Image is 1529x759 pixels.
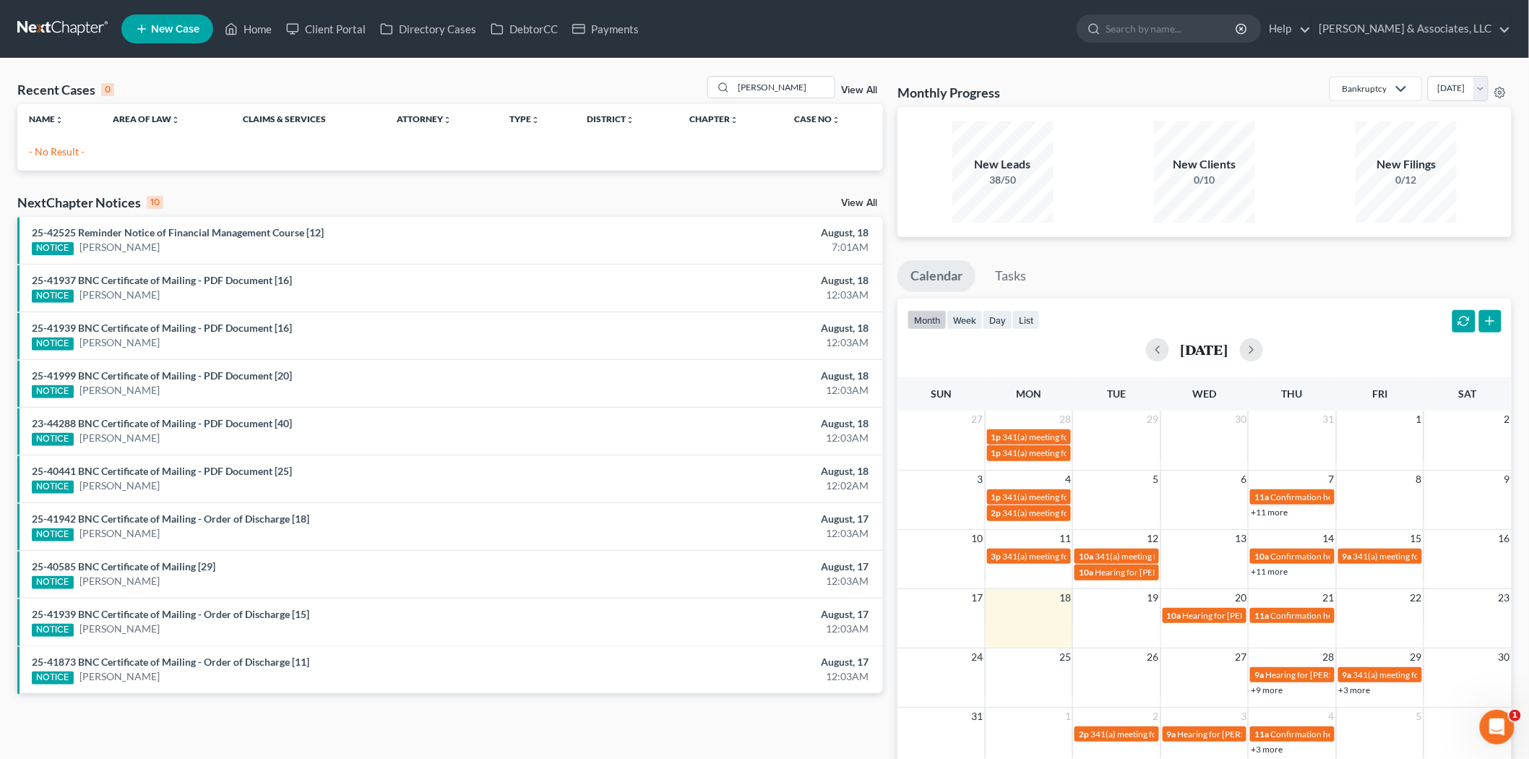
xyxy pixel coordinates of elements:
span: 7 [1327,471,1336,488]
div: 38/50 [952,173,1054,187]
span: 2p [1079,729,1089,739]
span: Hearing for [PERSON_NAME] [1095,567,1207,578]
div: NOTICE [32,433,74,446]
i: unfold_more [55,116,64,124]
a: [PERSON_NAME] [79,526,160,541]
h2: [DATE] [1181,342,1228,357]
div: Bankruptcy [1342,82,1387,95]
span: Mon [1017,387,1042,400]
div: 12:02AM [599,479,869,493]
div: 12:03AM [599,431,869,445]
span: 341(a) meeting for [PERSON_NAME] [1003,447,1142,458]
span: 341(a) meeting for [PERSON_NAME] [1090,729,1230,739]
span: 23 [1497,589,1512,606]
span: 5 [1152,471,1160,488]
a: Nameunfold_more [29,113,64,124]
span: 341(a) meeting for [PERSON_NAME] [1003,492,1142,502]
div: 10 [147,196,163,209]
i: unfold_more [443,116,452,124]
span: 31 [1322,411,1336,428]
div: Recent Cases [17,81,114,98]
div: August, 18 [599,273,869,288]
span: 3 [976,471,985,488]
span: 12 [1146,530,1160,547]
div: New Filings [1356,156,1457,173]
a: [PERSON_NAME] [79,622,160,636]
i: unfold_more [832,116,840,124]
div: 12:03AM [599,669,869,684]
span: 10a [1254,551,1269,562]
div: 0/10 [1154,173,1255,187]
i: unfold_more [626,116,635,124]
div: NOTICE [32,290,74,303]
span: 9 [1503,471,1512,488]
span: 4 [1327,708,1336,725]
a: [PERSON_NAME] [79,240,160,254]
a: +11 more [1251,566,1288,577]
a: Directory Cases [373,16,483,42]
div: 12:03AM [599,288,869,302]
a: Calendar [897,260,975,292]
span: 10 [970,530,985,547]
a: Attorneyunfold_more [397,113,452,124]
i: unfold_more [171,116,180,124]
span: Tue [1108,387,1127,400]
span: 29 [1146,411,1160,428]
span: 341(a) meeting for [PERSON_NAME] [1095,551,1234,562]
span: Confirmation hearing for [PERSON_NAME] [1270,610,1434,621]
span: 1 [1064,708,1072,725]
div: NOTICE [32,528,74,541]
span: New Case [151,24,199,35]
span: 28 [1322,648,1336,666]
a: +3 more [1251,744,1283,755]
span: 1p [991,492,1002,502]
span: 6 [1239,471,1248,488]
span: 27 [1233,648,1248,666]
a: 25-41937 BNC Certificate of Mailing - PDF Document [16] [32,274,292,286]
a: 25-41873 BNC Certificate of Mailing - Order of Discharge [11] [32,656,309,668]
span: 6 [1503,708,1512,725]
input: Search by name... [1106,15,1238,42]
span: 11 [1058,530,1072,547]
span: 22 [1409,589,1424,606]
span: Hearing for [PERSON_NAME] [1178,729,1291,739]
span: 17 [970,589,985,606]
span: 25 [1058,648,1072,666]
span: 5 [1415,708,1424,725]
span: 15 [1409,530,1424,547]
div: NextChapter Notices [17,194,163,211]
a: +11 more [1251,507,1288,518]
span: 28 [1058,411,1072,428]
div: 12:03AM [599,574,869,588]
span: 9a [1254,669,1264,680]
a: Client Portal [279,16,373,42]
div: August, 17 [599,512,869,526]
span: Confirmation hearing for [PERSON_NAME] [1270,492,1434,502]
span: 4 [1064,471,1072,488]
i: unfold_more [532,116,540,124]
div: New Clients [1154,156,1255,173]
a: View All [841,198,877,208]
iframe: Intercom live chat [1480,710,1515,745]
button: week [947,310,983,330]
a: Tasks [982,260,1039,292]
span: Sun [931,387,952,400]
span: 16 [1497,530,1512,547]
span: 341(a) meeting for [PERSON_NAME] & [PERSON_NAME] [1003,551,1219,562]
a: +9 more [1251,685,1283,695]
span: 11a [1254,610,1269,621]
span: 9a [1167,729,1176,739]
span: 3p [991,551,1002,562]
span: 1p [991,432,1002,442]
p: - No Result - [29,145,871,159]
span: 1 [1415,411,1424,428]
button: month [908,310,947,330]
span: 10a [1167,610,1181,621]
span: 24 [970,648,985,666]
div: NOTICE [32,672,74,685]
h3: Monthly Progress [897,84,1000,101]
button: day [983,310,1012,330]
span: 9a [1343,669,1352,680]
span: 2 [1503,411,1512,428]
span: 27 [970,411,985,428]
